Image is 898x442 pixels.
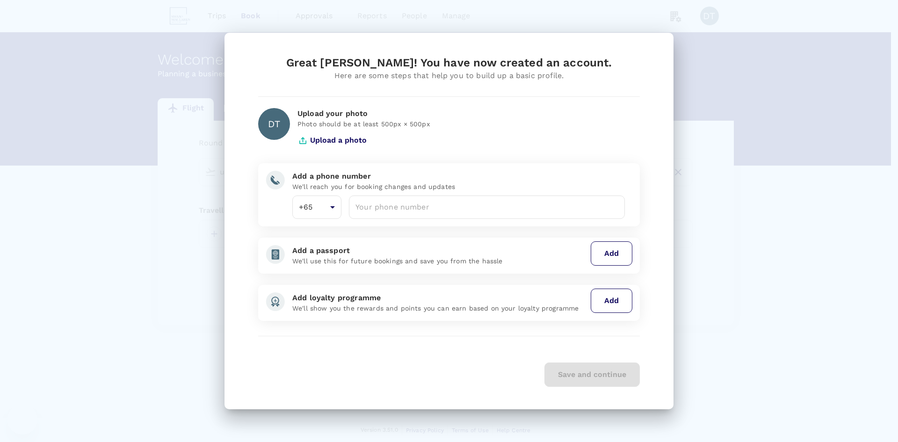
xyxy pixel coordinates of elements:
[292,182,625,191] p: We'll reach you for booking changes and updates
[297,108,640,119] div: Upload your photo
[266,171,285,189] img: add-phone-number
[266,292,285,311] img: add-loyalty
[258,108,290,140] div: DT
[349,196,625,219] input: Your phone number
[266,245,285,264] img: add-passport
[297,119,640,129] p: Photo should be at least 500px × 500px
[292,171,625,182] div: Add a phone number
[292,256,587,266] p: We'll use this for future bookings and save you from the hassle
[297,129,367,152] button: Upload a photo
[292,196,341,219] div: +65
[258,70,640,81] div: Here are some steps that help you to build up a basic profile.
[292,304,587,313] p: We'll show you the rewards and points you can earn based on your loyalty programme
[591,241,632,266] button: Add
[292,292,587,304] div: Add loyalty programme
[258,55,640,70] div: Great [PERSON_NAME]! You have now created an account.
[591,289,632,313] button: Add
[299,203,312,211] span: +65
[292,245,587,256] div: Add a passport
